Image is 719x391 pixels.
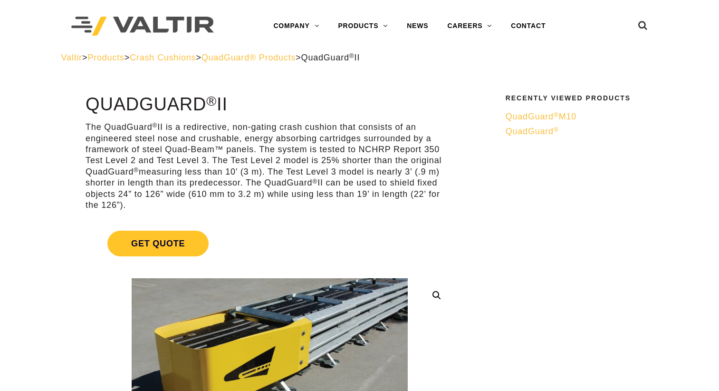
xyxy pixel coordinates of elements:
[130,53,196,62] a: Crash Cushions
[61,53,82,62] a: Valtir
[328,17,397,36] a: PRODUCTS
[206,93,217,108] sup: ®
[134,166,139,174] sup: ®
[506,127,559,136] span: QuadGuard
[86,122,454,211] p: The QuadGuard II is a redirective, non-gating crash cushion that consists of an engineered steel ...
[506,111,652,122] a: QuadGuard®M10
[87,53,124,62] a: Products
[349,52,355,59] sup: ®
[71,17,214,36] img: Valtir
[397,17,438,36] a: NEWS
[312,178,317,185] sup: ®
[438,17,501,36] a: CAREERS
[153,122,158,129] sup: ®
[501,17,555,36] a: CONTACT
[107,231,209,256] span: Get Quote
[554,111,559,118] sup: ®
[86,95,454,115] h1: QuadGuard II
[61,52,658,63] div: > > > >
[264,17,328,36] a: COMPANY
[554,126,559,133] sup: ®
[506,95,652,102] h2: Recently Viewed Products
[86,219,454,268] a: Get Quote
[201,53,296,62] a: QuadGuard® Products
[506,126,652,137] a: QuadGuard®
[301,53,360,62] span: QuadGuard II
[506,112,576,121] span: QuadGuard M10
